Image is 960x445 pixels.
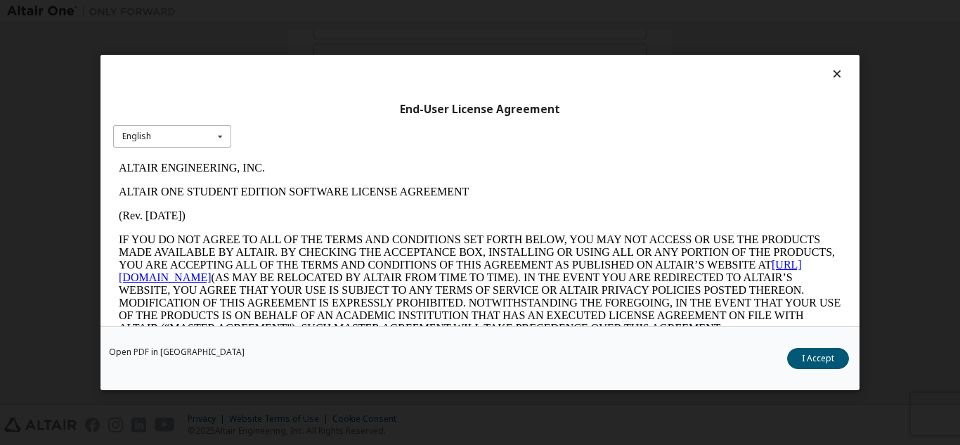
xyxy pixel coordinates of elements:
[787,348,849,369] button: I Accept
[109,348,245,356] a: Open PDF in [GEOGRAPHIC_DATA]
[6,77,728,179] p: IF YOU DO NOT AGREE TO ALL OF THE TERMS AND CONDITIONS SET FORTH BELOW, YOU MAY NOT ACCESS OR USE...
[6,190,728,240] p: This Altair One Student Edition Software License Agreement (“Agreement”) is between Altair Engine...
[6,103,689,127] a: [URL][DOMAIN_NAME]
[6,53,728,66] p: (Rev. [DATE])
[113,103,847,117] div: End-User License Agreement
[122,132,151,141] div: English
[6,6,728,18] p: ALTAIR ENGINEERING, INC.
[6,30,728,42] p: ALTAIR ONE STUDENT EDITION SOFTWARE LICENSE AGREEMENT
